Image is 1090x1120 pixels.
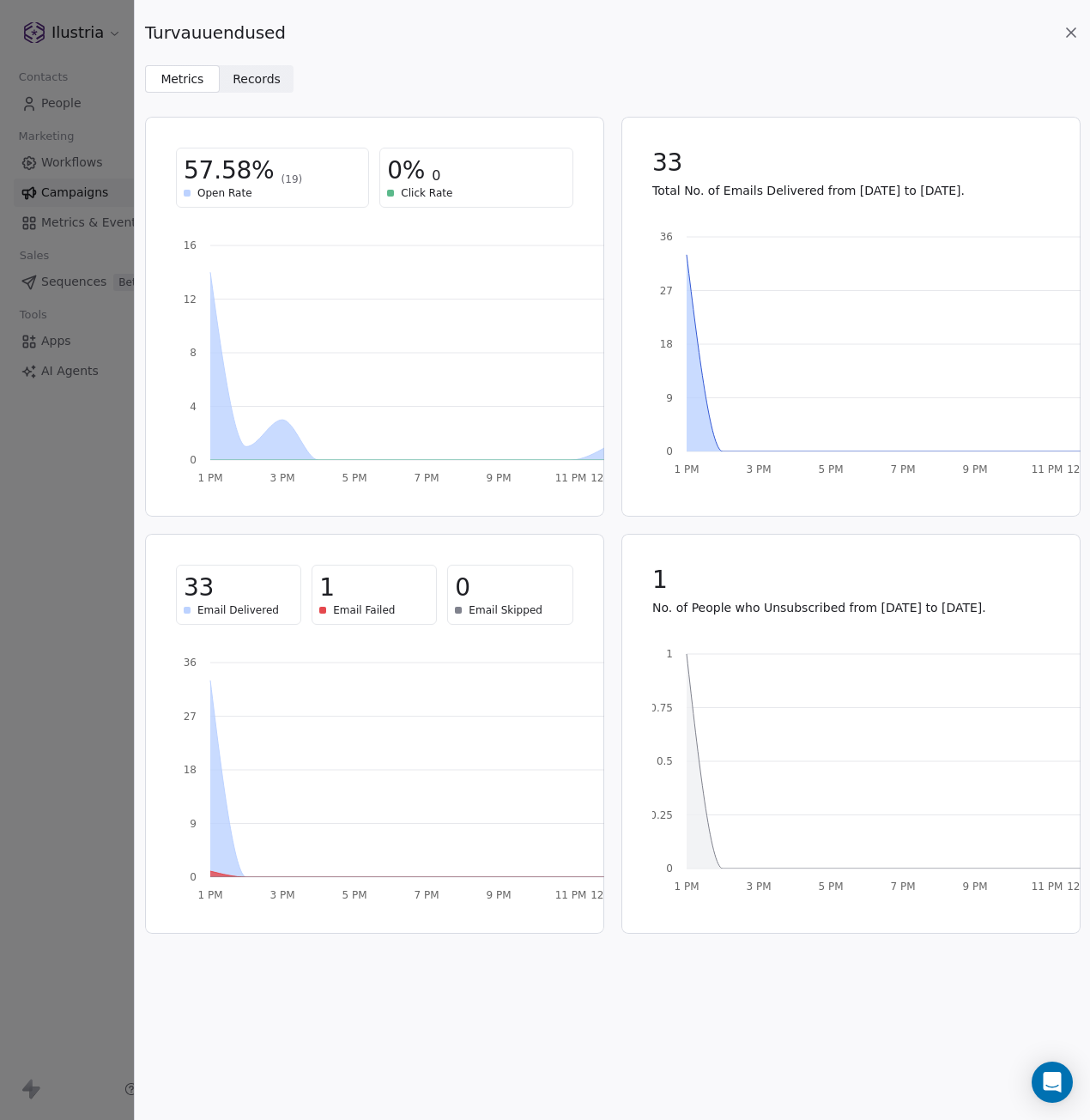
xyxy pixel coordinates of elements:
tspan: 1 PM [197,472,222,484]
tspan: 11 PM [1031,881,1063,893]
tspan: 4 [190,401,197,413]
tspan: 1 PM [674,881,699,893]
span: Click Rate [401,186,452,200]
tspan: 27 [184,711,197,723]
span: Open Rate [197,186,252,200]
tspan: 9 PM [962,881,987,893]
tspan: 11 PM [555,472,587,484]
tspan: 9 [666,392,673,404]
tspan: 12 AM [590,889,623,901]
p: No. of People who Unsubscribed from [DATE] to [DATE]. [652,599,1050,616]
span: Email Delivered [197,603,279,617]
tspan: 0 [190,871,197,883]
span: 0% [387,155,425,186]
tspan: 12 [184,294,197,306]
tspan: 27 [659,285,672,297]
tspan: 9 PM [486,889,511,901]
span: Email Failed [333,603,395,617]
tspan: 16 [184,239,197,251]
span: Email Skipped [469,603,542,617]
tspan: 0 [190,454,197,466]
tspan: 9 PM [962,463,987,475]
p: Total No. of Emails Delivered from [DATE] to [DATE]. [652,182,1050,199]
tspan: 0.75 [650,702,673,714]
tspan: 5 PM [818,881,843,893]
span: 33 [184,572,214,603]
tspan: 1 PM [674,463,699,475]
tspan: 11 PM [1031,463,1063,475]
tspan: 36 [659,231,672,243]
tspan: 5 PM [342,472,366,484]
span: 0 [455,572,470,603]
tspan: 8 [190,347,197,359]
tspan: 3 PM [746,463,771,475]
tspan: 3 PM [269,472,294,484]
tspan: 5 PM [342,889,366,901]
tspan: 7 PM [890,463,915,475]
tspan: 0 [666,445,673,457]
tspan: 7 PM [414,472,439,484]
tspan: 18 [184,764,197,776]
tspan: 36 [184,657,197,669]
tspan: 9 PM [486,472,511,484]
div: Open Intercom Messenger [1032,1062,1073,1103]
tspan: 7 PM [890,881,915,893]
tspan: 5 PM [818,463,843,475]
tspan: 3 PM [269,889,294,901]
div: 0 [387,155,565,186]
tspan: 1 [666,648,673,660]
tspan: 3 PM [746,881,771,893]
tspan: 0.5 [656,755,672,767]
span: (19) [282,173,303,186]
span: 1 [319,572,335,603]
tspan: 0 [666,863,673,875]
tspan: 12 AM [590,472,623,484]
span: Turvauuendused [145,21,286,45]
tspan: 0.25 [650,809,673,821]
span: Records [233,70,281,88]
tspan: 9 [190,818,197,830]
tspan: 11 PM [555,889,587,901]
span: 1 [652,565,668,596]
span: 57.58% [184,155,275,186]
tspan: 1 PM [197,889,222,901]
span: 33 [652,148,682,179]
tspan: 18 [659,338,672,350]
tspan: 7 PM [414,889,439,901]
